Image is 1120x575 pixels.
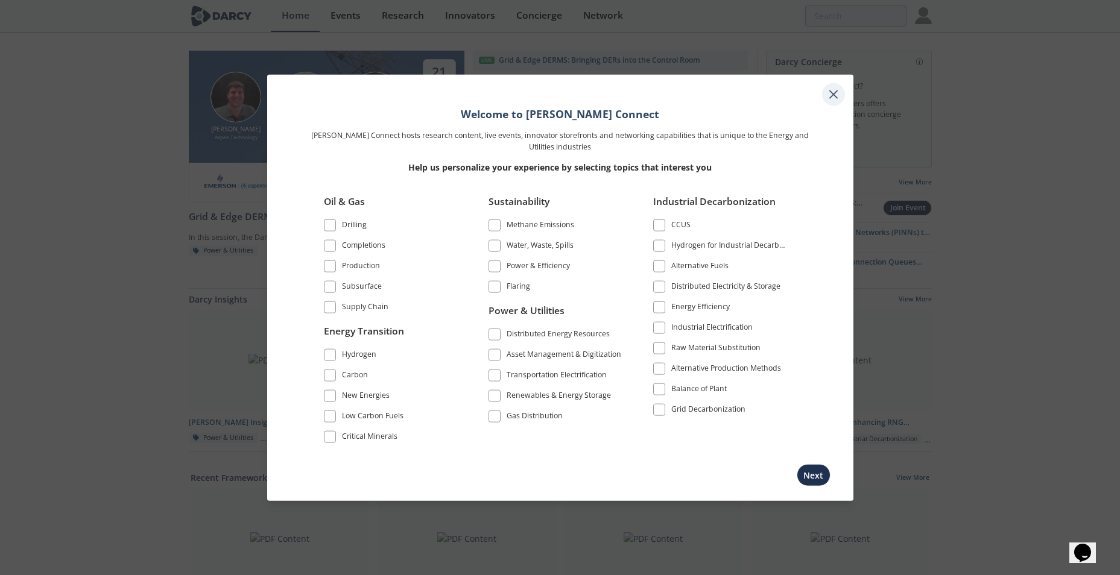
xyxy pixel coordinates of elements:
button: Next [797,463,831,486]
div: Gas Distribution [507,410,563,424]
div: Critical Minerals [342,430,397,445]
div: Power & Efficiency [507,260,570,275]
div: Hydrogen for Industrial Decarbonization [671,240,788,254]
div: Hydrogen [342,348,376,363]
div: Grid Decarbonization [671,404,745,418]
div: Industrial Decarbonization [653,195,788,218]
iframe: chat widget [1069,527,1108,563]
h1: Welcome to [PERSON_NAME] Connect [307,106,814,122]
div: Alternative Production Methods [671,363,781,377]
div: Distributed Energy Resources [507,328,610,342]
div: Asset Management & Digitization [507,348,621,363]
div: Low Carbon Fuels [342,410,403,424]
p: Help us personalize your experience by selecting topics that interest you [307,161,814,174]
div: Raw Material Substitution [671,342,761,357]
div: Carbon [342,369,368,383]
div: Balance of Plant [671,383,727,398]
div: Supply Chain [342,301,388,316]
div: Power & Utilities [489,303,624,326]
div: Subsurface [342,281,382,295]
div: Production [342,260,380,275]
div: Energy Efficiency [671,301,730,316]
div: Transportation Electrification [507,369,607,383]
div: Methane Emissions [507,219,574,234]
div: Completions [342,240,385,254]
div: Distributed Electricity & Storage [671,281,780,295]
div: Drilling [342,219,367,234]
div: Water, Waste, Spills [507,240,574,254]
div: Industrial Electrification [671,322,753,336]
p: [PERSON_NAME] Connect hosts research content, live events, innovator storefronts and networking c... [307,130,814,152]
div: Energy Transition [324,324,459,347]
div: Flaring [507,281,530,295]
div: Renewables & Energy Storage [507,389,611,404]
div: New Energies [342,389,390,404]
div: Oil & Gas [324,195,459,218]
div: Sustainability [489,195,624,218]
div: CCUS [671,219,691,234]
div: Alternative Fuels [671,260,729,275]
